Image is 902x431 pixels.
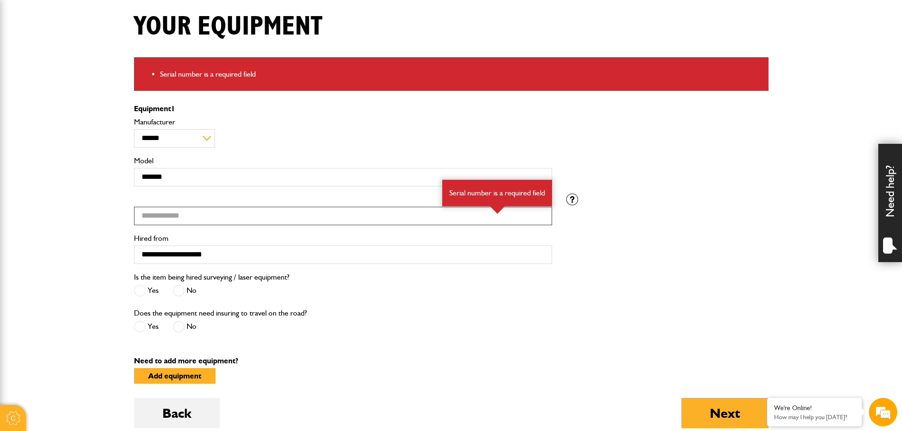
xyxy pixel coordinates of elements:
[774,413,855,421] p: How may I help you today?
[774,404,855,412] div: We're Online!
[173,285,196,297] label: No
[134,11,322,43] h1: Your equipment
[490,206,505,214] img: error-box-arrow.svg
[134,321,159,333] label: Yes
[134,273,289,281] label: Is the item being hired surveying / laser equipment?
[134,357,768,365] p: Need to add more equipment?
[134,398,220,428] button: Back
[173,321,196,333] label: No
[160,68,761,80] li: Serial number is a required field
[878,144,902,262] div: Need help?
[681,398,768,428] button: Next
[134,235,552,242] label: Hired from
[134,368,215,384] button: Add equipment
[134,105,552,113] p: Equipment
[442,180,552,206] div: Serial number is a required field
[171,104,175,113] span: 1
[134,118,552,126] label: Manufacturer
[134,309,307,317] label: Does the equipment need insuring to travel on the road?
[134,285,159,297] label: Yes
[134,157,552,165] label: Model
